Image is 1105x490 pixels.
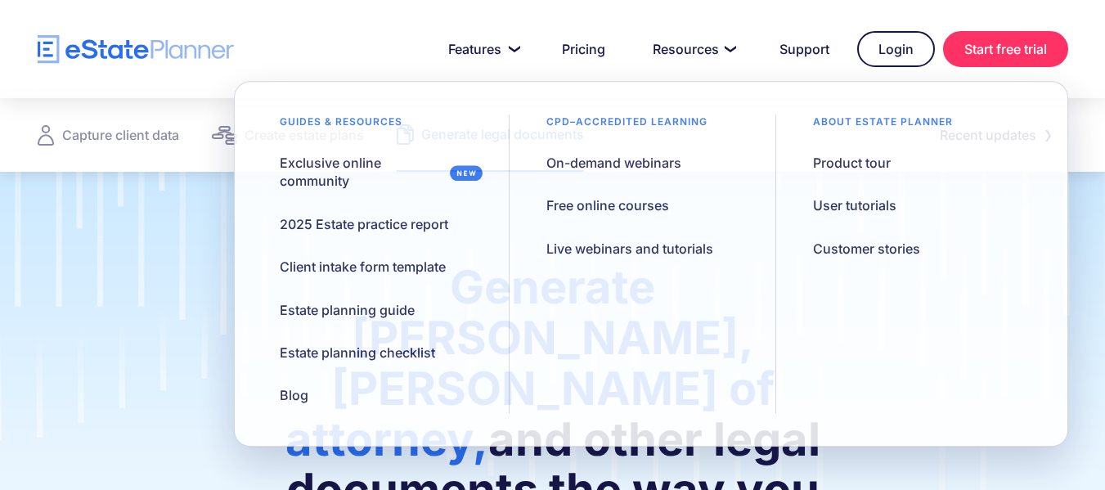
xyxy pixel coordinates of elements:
a: Support [760,33,849,65]
a: Client intake form template [259,249,466,284]
div: Estate planning guide [280,301,415,319]
div: Free online courses [546,197,669,215]
a: 2025 Estate practice report [259,207,469,241]
div: Customer stories [813,240,920,258]
a: Create estate plans [212,98,364,172]
a: On-demand webinars [526,146,702,180]
div: User tutorials [813,197,896,215]
a: Pricing [542,33,625,65]
a: Product tour [793,146,911,180]
a: User tutorials [793,189,917,223]
a: Features [429,33,534,65]
div: About estate planner [793,115,973,137]
div: Client intake form template [280,258,446,276]
a: Estate planning checklist [259,335,456,370]
a: Estate planning guide [259,293,435,327]
a: Free online courses [526,189,690,223]
a: Blog [259,379,329,413]
div: On-demand webinars [546,154,681,172]
div: Estate planning checklist [280,344,435,362]
div: Exclusive online community [280,154,443,191]
a: Live webinars and tutorials [526,232,734,266]
div: Blog [280,387,308,405]
a: Start free trial [943,31,1068,67]
a: Exclusive online community [259,146,492,199]
a: Resources [633,33,752,65]
a: Customer stories [793,232,941,266]
a: Capture client data [38,98,179,172]
a: Login [857,31,935,67]
div: Capture client data [62,124,179,146]
div: Guides & resources [259,115,423,137]
div: CPD–accredited learning [526,115,728,137]
div: Live webinars and tutorials [546,240,713,258]
div: Product tour [813,154,891,172]
div: 2025 Estate practice report [280,215,448,233]
a: home [38,35,234,64]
